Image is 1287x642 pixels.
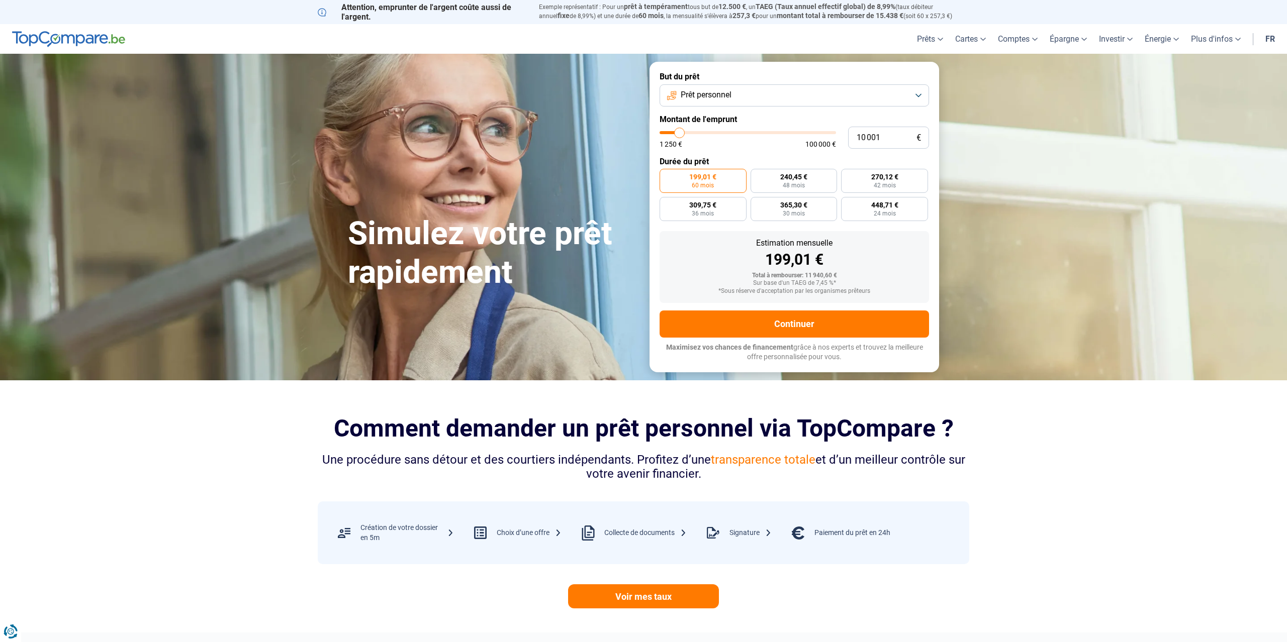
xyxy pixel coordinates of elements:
img: TopCompare [12,31,125,47]
div: Signature [729,528,772,538]
span: 448,71 € [871,201,898,208]
div: Une procédure sans détour et des courtiers indépendants. Profitez d’une et d’un meilleur contrôle... [318,453,969,482]
span: 199,01 € [689,173,716,180]
span: 100 000 € [805,141,836,148]
a: Énergie [1139,24,1185,54]
p: Exemple représentatif : Pour un tous but de , un (taux débiteur annuel de 8,99%) et une durée de ... [539,3,969,21]
a: fr [1259,24,1281,54]
p: Attention, emprunter de l'argent coûte aussi de l'argent. [318,3,527,22]
span: 36 mois [692,210,714,217]
div: Total à rembourser: 11 940,60 € [668,272,921,279]
a: Plus d'infos [1185,24,1247,54]
span: fixe [558,12,570,20]
div: Paiement du prêt en 24h [814,528,890,538]
a: Cartes [949,24,992,54]
span: 24 mois [874,210,896,217]
span: TAEG (Taux annuel effectif global) de 8,99% [756,3,895,11]
span: 12.500 € [718,3,746,11]
a: Investir [1093,24,1139,54]
button: Continuer [660,310,929,338]
span: Prêt personnel [681,89,731,100]
button: Prêt personnel [660,84,929,106]
span: € [916,134,921,142]
span: 365,30 € [780,201,807,208]
h2: Comment demander un prêt personnel via TopCompare ? [318,414,969,442]
a: Comptes [992,24,1044,54]
a: Voir mes taux [568,584,719,608]
div: Estimation mensuelle [668,239,921,247]
span: 60 mois [692,182,714,188]
span: 1 250 € [660,141,682,148]
span: prêt à tempérament [624,3,688,11]
p: grâce à nos experts et trouvez la meilleure offre personnalisée pour vous. [660,343,929,362]
div: 199,01 € [668,252,921,267]
span: montant total à rembourser de 15.438 € [777,12,903,20]
div: Choix d’une offre [497,528,562,538]
div: *Sous réserve d'acceptation par les organismes prêteurs [668,288,921,295]
span: 257,3 € [732,12,756,20]
label: Montant de l'emprunt [660,115,929,124]
span: 270,12 € [871,173,898,180]
h1: Simulez votre prêt rapidement [348,215,637,292]
div: Création de votre dossier en 5m [360,523,454,543]
label: Durée du prêt [660,157,929,166]
span: Maximisez vos chances de financement [666,343,793,351]
a: Prêts [911,24,949,54]
span: 30 mois [783,210,805,217]
span: 240,45 € [780,173,807,180]
div: Collecte de documents [604,528,687,538]
span: 42 mois [874,182,896,188]
span: transparence totale [711,453,815,467]
span: 309,75 € [689,201,716,208]
label: But du prêt [660,72,929,81]
div: Sur base d'un TAEG de 7,45 %* [668,280,921,287]
span: 48 mois [783,182,805,188]
span: 60 mois [638,12,664,20]
a: Épargne [1044,24,1093,54]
